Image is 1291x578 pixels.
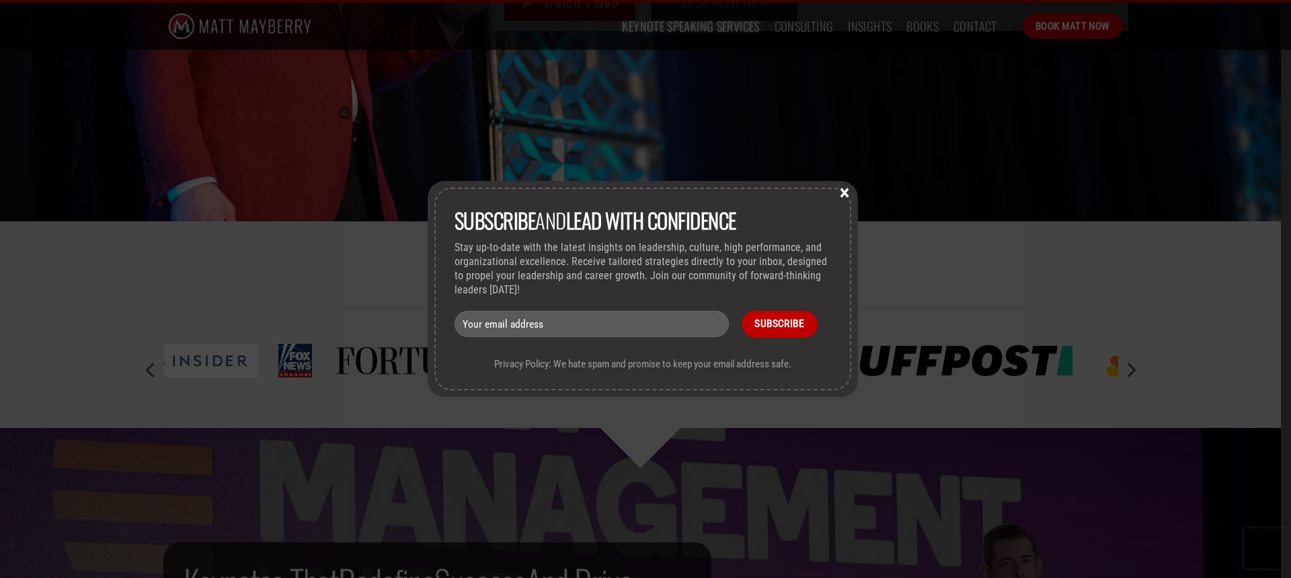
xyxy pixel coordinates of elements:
[742,311,818,337] input: Subscribe
[455,241,831,297] p: Stay up-to-date with the latest insights on leadership, culture, high performance, and organizati...
[566,205,736,236] strong: lead with Confidence
[455,205,736,236] span: and
[834,186,855,198] button: Close
[455,311,729,337] input: Your email address
[455,205,536,236] strong: Subscribe
[455,358,831,370] p: Privacy Policy: We hate spam and promise to keep your email address safe.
